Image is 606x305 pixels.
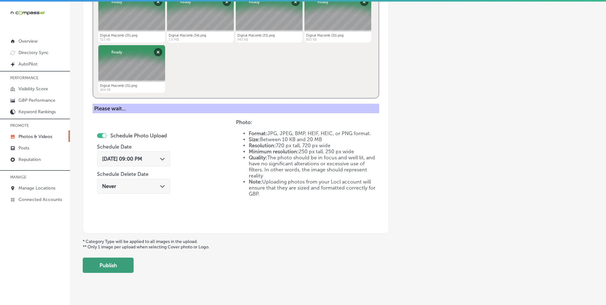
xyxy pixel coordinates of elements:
p: AutoPilot [18,61,38,67]
li: Uploading photos from your Locl account will ensure that they are sized and formatted correctly f... [249,179,380,197]
span: [DATE] 09:00 PM [102,156,142,162]
p: Manage Locations [18,185,55,191]
strong: Photo: [236,119,252,125]
li: The photo should be in focus and well lit, and have no significant alterations or excessive use o... [249,155,380,179]
strong: Minimum resolution: [249,149,299,155]
strong: Quality: [249,155,267,161]
label: Schedule Delete Date [97,171,149,177]
p: Directory Sync [18,50,49,55]
p: Photos & Videos [18,134,52,139]
li: JPG, JPEG, BMP, HEIF, HEIC, or PNG format. [249,130,380,136]
button: Publish [83,258,134,273]
strong: Size: [249,136,260,142]
li: 720 px tall, 720 px wide [249,142,380,149]
strong: Note: [249,179,262,185]
li: 250 px tall, 250 px wide [249,149,380,155]
label: Schedule Photo Upload [110,133,167,139]
p: Posts [18,145,29,151]
p: GBP Performance [18,98,55,103]
div: Please wait... [93,104,379,113]
img: 660ab0bf-5cc7-4cb8-ba1c-48b5ae0f18e60NCTV_CLogo_TV_Black_-500x88.png [10,10,45,16]
p: Visibility Score [18,86,48,92]
strong: Format: [249,130,267,136]
li: Between 10 KB and 20 MB [249,136,380,142]
label: Schedule Date [97,144,132,150]
p: Connected Accounts [18,197,62,202]
p: * Category Type will be applied to all images in the upload. ** Only 1 image per upload when sele... [83,239,593,250]
p: Overview [18,38,38,44]
p: Reputation [18,157,41,162]
p: Keyword Rankings [18,109,56,114]
strong: Resolution: [249,142,276,149]
span: Never [102,183,116,189]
